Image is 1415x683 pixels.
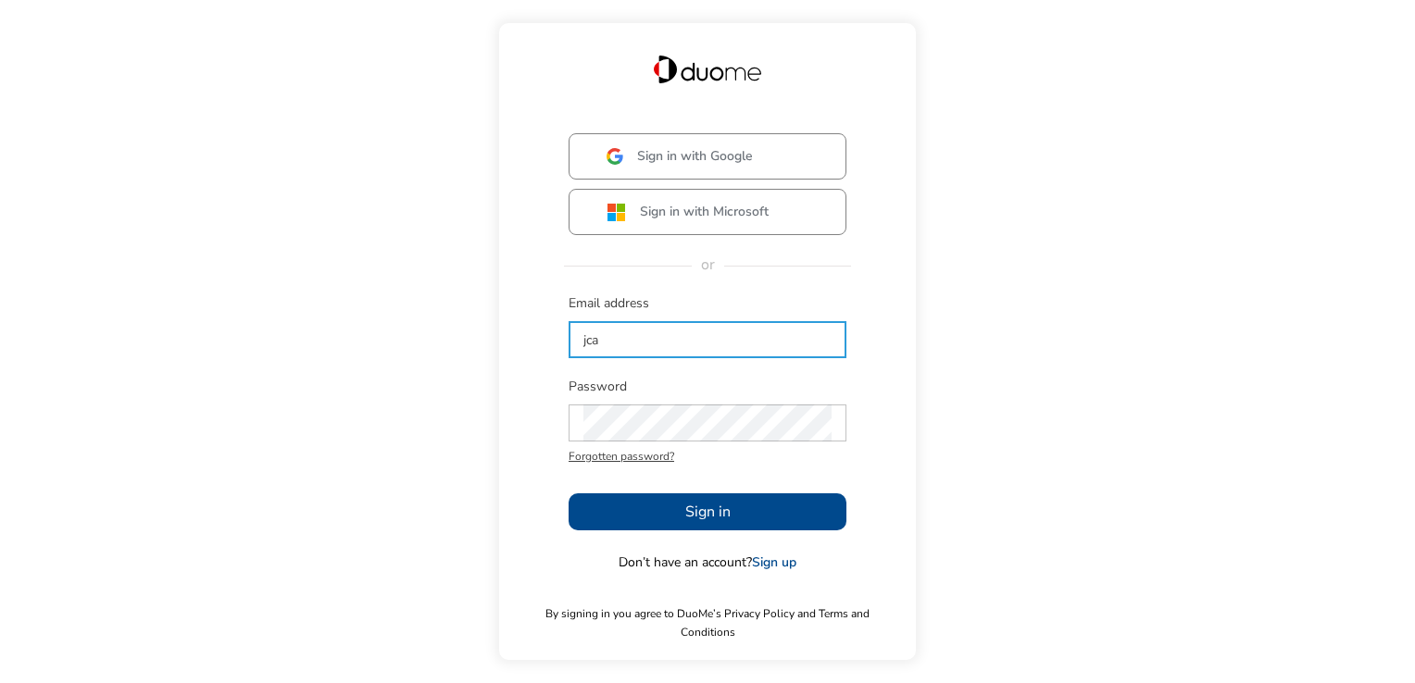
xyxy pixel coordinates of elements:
button: Sign in with Microsoft [569,189,846,235]
img: Duome [654,56,761,83]
button: Sign in [569,493,846,530]
span: Forgotten password? [569,447,846,466]
img: google.svg [607,148,623,165]
span: Sign in with Google [637,147,753,166]
img: ms.svg [607,203,626,222]
span: Sign in with Microsoft [640,203,769,221]
span: Don’t have an account? [619,553,796,572]
a: Sign up [752,553,796,571]
span: or [692,255,724,275]
span: Email address [569,294,846,313]
button: Sign in with Google [569,133,846,180]
span: By signing in you agree to DuoMe’s Privacy Policy and Terms and Conditions [518,604,897,641]
span: Password [569,378,846,396]
span: Sign in [685,501,731,523]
